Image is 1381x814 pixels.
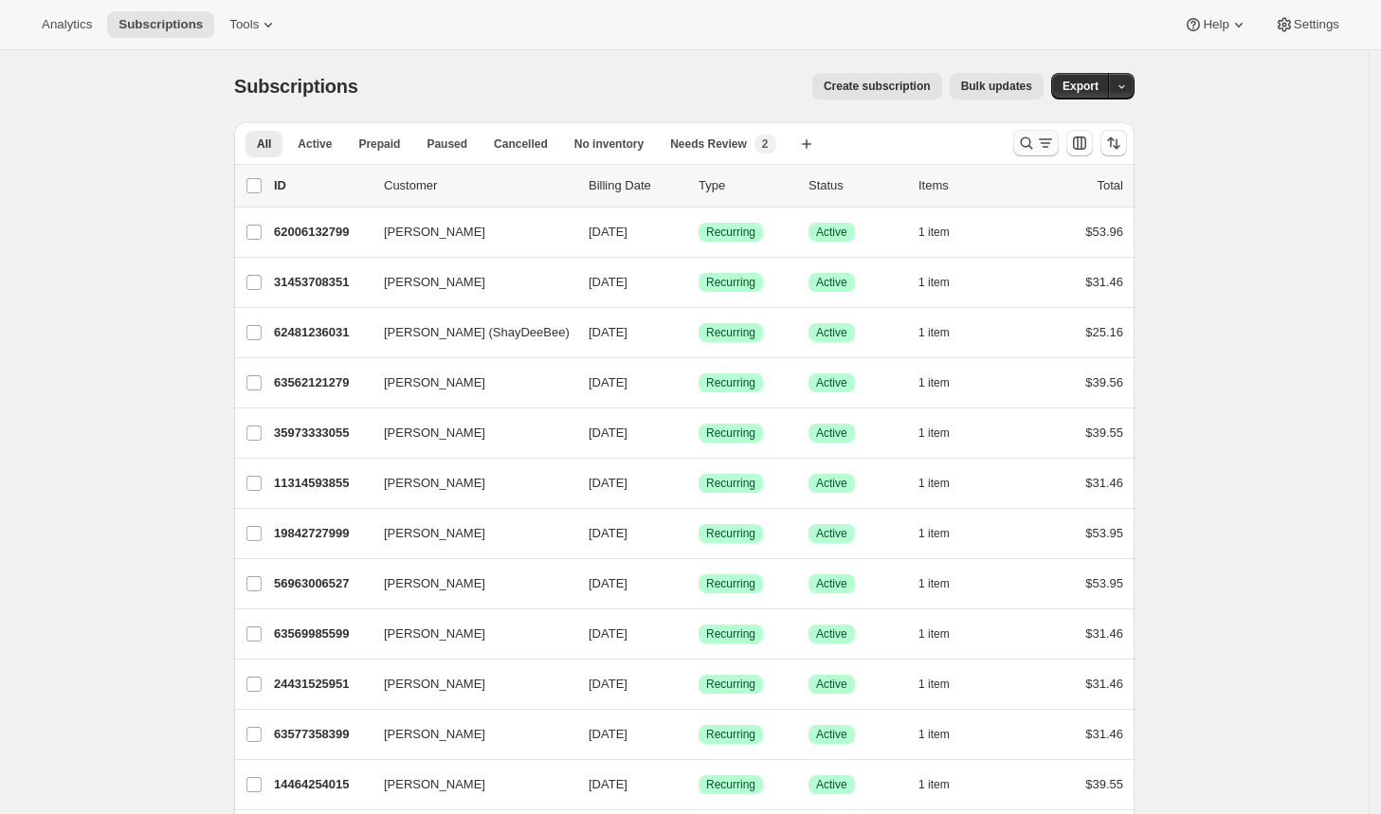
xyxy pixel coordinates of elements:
button: [PERSON_NAME] [373,769,562,800]
span: $39.56 [1085,375,1123,389]
span: Active [816,777,847,792]
span: [PERSON_NAME] [384,273,485,292]
span: 1 item [918,777,950,792]
span: [DATE] [589,626,627,641]
span: [DATE] [589,727,627,741]
span: Recurring [706,526,755,541]
span: Recurring [706,325,755,340]
div: Items [918,176,1013,195]
span: $31.46 [1085,727,1123,741]
span: [PERSON_NAME] [384,524,485,543]
span: $53.96 [1085,225,1123,239]
span: Settings [1294,17,1339,32]
p: ID [274,176,369,195]
span: Recurring [706,225,755,240]
button: Sort the results [1100,130,1127,156]
span: [PERSON_NAME] (ShayDeeBee) [384,323,570,342]
div: 14464254015[PERSON_NAME][DATE]SuccessRecurringSuccessActive1 item$39.55 [274,771,1123,798]
div: 56963006527[PERSON_NAME][DATE]SuccessRecurringSuccessActive1 item$53.95 [274,570,1123,597]
p: Total [1098,176,1123,195]
p: 63577358399 [274,725,369,744]
button: [PERSON_NAME] [373,669,562,699]
span: Cancelled [494,136,548,152]
span: [PERSON_NAME] [384,373,485,392]
span: [PERSON_NAME] [384,775,485,794]
p: Status [809,176,903,195]
p: 62006132799 [274,223,369,242]
span: Active [816,225,847,240]
span: Active [816,526,847,541]
button: [PERSON_NAME] [373,368,562,398]
span: Prepaid [358,136,400,152]
span: Active [816,626,847,642]
button: [PERSON_NAME] [373,619,562,649]
span: No inventory [574,136,644,152]
div: 19842727999[PERSON_NAME][DATE]SuccessRecurringSuccessActive1 item$53.95 [274,520,1123,547]
button: [PERSON_NAME] [373,719,562,750]
p: 35973333055 [274,424,369,443]
span: $25.16 [1085,325,1123,339]
span: [PERSON_NAME] [384,624,485,643]
div: 31453708351[PERSON_NAME][DATE]SuccessRecurringSuccessActive1 item$31.46 [274,269,1123,296]
p: 63569985599 [274,624,369,643]
button: 1 item [918,721,971,748]
div: 24431525951[PERSON_NAME][DATE]SuccessRecurringSuccessActive1 item$31.46 [274,671,1123,697]
span: [DATE] [589,425,627,440]
div: 62481236031[PERSON_NAME] (ShayDeeBee)[DATE]SuccessRecurringSuccessActive1 item$25.16 [274,319,1123,346]
span: [DATE] [589,275,627,289]
span: Recurring [706,626,755,642]
span: All [257,136,271,152]
span: 1 item [918,476,950,491]
span: 1 item [918,325,950,340]
span: Active [816,476,847,491]
span: [PERSON_NAME] [384,474,485,493]
span: 1 item [918,576,950,591]
button: 1 item [918,269,971,296]
span: [PERSON_NAME] [384,574,485,593]
span: Recurring [706,275,755,290]
span: $53.95 [1085,526,1123,540]
span: $31.46 [1085,626,1123,641]
span: $31.46 [1085,275,1123,289]
span: Recurring [706,476,755,491]
p: 24431525951 [274,675,369,694]
span: [DATE] [589,677,627,691]
button: Create subscription [812,73,942,99]
span: Recurring [706,425,755,441]
span: Active [816,425,847,441]
button: [PERSON_NAME] [373,518,562,549]
span: 1 item [918,677,950,692]
span: Help [1203,17,1228,32]
span: 1 item [918,375,950,390]
p: 56963006527 [274,574,369,593]
div: 63562121279[PERSON_NAME][DATE]SuccessRecurringSuccessActive1 item$39.56 [274,370,1123,396]
span: Active [816,275,847,290]
span: $31.46 [1085,476,1123,490]
button: [PERSON_NAME] [373,569,562,599]
p: 63562121279 [274,373,369,392]
span: Create subscription [824,79,931,94]
span: Active [816,375,847,390]
span: Tools [229,17,259,32]
span: Recurring [706,677,755,692]
button: Analytics [30,11,103,38]
div: 63569985599[PERSON_NAME][DATE]SuccessRecurringSuccessActive1 item$31.46 [274,621,1123,647]
span: [DATE] [589,325,627,339]
span: $53.95 [1085,576,1123,590]
button: [PERSON_NAME] [373,418,562,448]
button: Export [1051,73,1110,99]
p: Billing Date [589,176,683,195]
span: [DATE] [589,576,627,590]
p: 31453708351 [274,273,369,292]
p: 14464254015 [274,775,369,794]
button: [PERSON_NAME] (ShayDeeBee) [373,317,562,348]
span: 1 item [918,425,950,441]
span: 2 [762,136,769,152]
span: [DATE] [589,375,627,389]
span: Active [298,136,332,152]
span: 1 item [918,727,950,742]
span: Subscriptions [118,17,203,32]
span: [PERSON_NAME] [384,223,485,242]
button: Bulk updates [950,73,1044,99]
span: 1 item [918,225,950,240]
